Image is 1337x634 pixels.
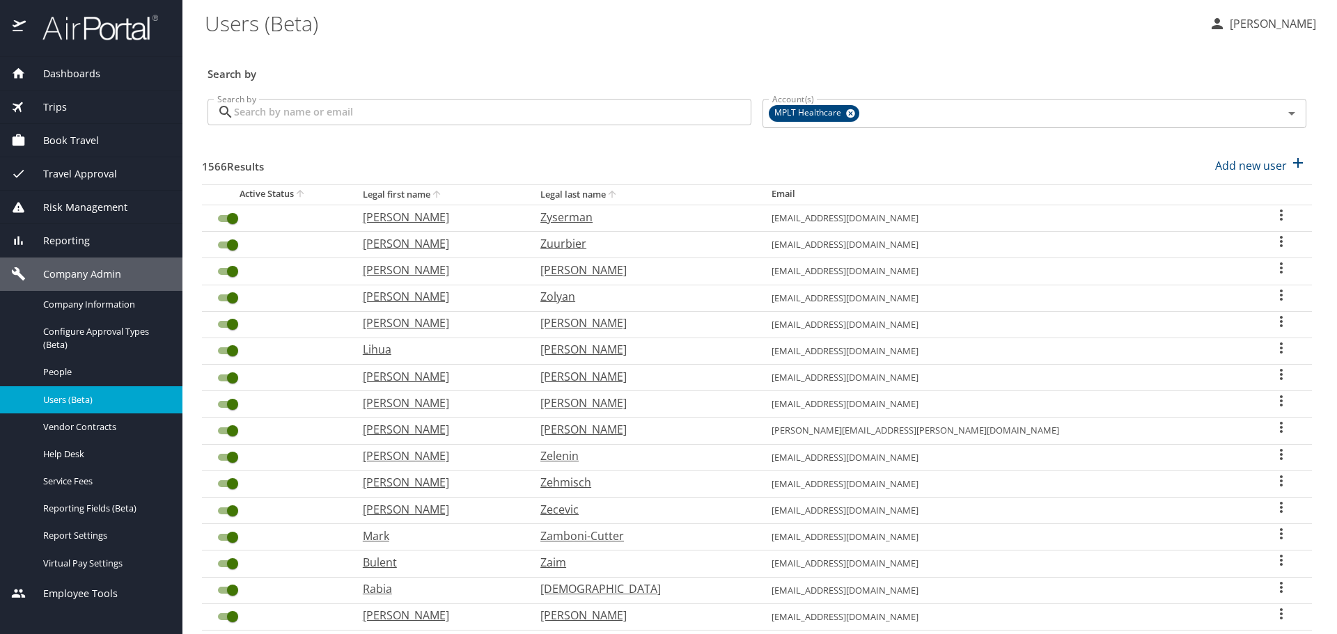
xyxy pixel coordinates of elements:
input: Search by name or email [234,99,751,125]
p: [PERSON_NAME] [363,315,513,331]
p: [PERSON_NAME] [540,262,744,278]
th: Legal last name [529,184,760,205]
div: MPLT Healthcare [769,105,859,122]
p: [PERSON_NAME] [363,501,513,518]
td: [EMAIL_ADDRESS][DOMAIN_NAME] [760,470,1251,497]
span: Configure Approval Types (Beta) [43,325,166,351]
p: [PERSON_NAME] [363,288,513,305]
span: Company Information [43,298,166,311]
span: Employee Tools [26,586,118,601]
td: [EMAIL_ADDRESS][DOMAIN_NAME] [760,550,1251,577]
td: [EMAIL_ADDRESS][DOMAIN_NAME] [760,365,1251,391]
span: Trips [26,100,67,115]
p: Zaim [540,554,744,571]
p: [PERSON_NAME] [363,209,513,225]
td: [EMAIL_ADDRESS][DOMAIN_NAME] [760,577,1251,603]
p: Zolyan [540,288,744,305]
button: Add new user [1210,150,1312,181]
td: [EMAIL_ADDRESS][DOMAIN_NAME] [760,498,1251,524]
p: [PERSON_NAME] [363,235,513,252]
p: Zyserman [540,209,744,225]
button: sort [294,188,308,201]
th: Email [760,184,1251,205]
p: Zehmisch [540,474,744,491]
p: [PERSON_NAME] [363,447,513,464]
span: Report Settings [43,529,166,542]
p: [PERSON_NAME] [540,315,744,331]
p: [PERSON_NAME] [1226,15,1316,32]
button: [PERSON_NAME] [1203,11,1322,36]
td: [EMAIL_ADDRESS][DOMAIN_NAME] [760,338,1251,364]
span: People [43,365,166,379]
span: MPLT Healthcare [769,106,850,120]
p: [PERSON_NAME] [540,395,744,411]
td: [EMAIL_ADDRESS][DOMAIN_NAME] [760,524,1251,550]
td: [EMAIL_ADDRESS][DOMAIN_NAME] [760,311,1251,338]
img: icon-airportal.png [13,14,27,41]
p: Zuurbier [540,235,744,252]
p: Zelenin [540,447,744,464]
p: [PERSON_NAME] [363,607,513,624]
span: Book Travel [26,133,99,148]
p: Zecevic [540,501,744,518]
p: [PERSON_NAME] [363,395,513,411]
p: [PERSON_NAME] [540,607,744,624]
p: Rabia [363,580,513,597]
p: [PERSON_NAME] [540,341,744,358]
button: sort [430,189,444,202]
span: Travel Approval [26,166,117,182]
h1: Users (Beta) [205,1,1198,45]
td: [EMAIL_ADDRESS][DOMAIN_NAME] [760,258,1251,285]
p: Zamboni-Cutter [540,528,744,544]
p: [DEMOGRAPHIC_DATA] [540,580,744,597]
p: [PERSON_NAME] [540,421,744,438]
td: [PERSON_NAME][EMAIL_ADDRESS][PERSON_NAME][DOMAIN_NAME] [760,418,1251,444]
button: sort [606,189,620,202]
span: Risk Management [26,200,127,215]
h3: Search by [208,58,1306,82]
th: Active Status [202,184,352,205]
span: Help Desk [43,447,166,461]
p: [PERSON_NAME] [363,368,513,385]
p: [PERSON_NAME] [363,262,513,278]
img: airportal-logo.png [27,14,158,41]
p: Add new user [1215,157,1287,174]
p: [PERSON_NAME] [363,421,513,438]
td: [EMAIL_ADDRESS][DOMAIN_NAME] [760,285,1251,311]
p: Bulent [363,554,513,571]
span: Vendor Contracts [43,420,166,434]
span: Company Admin [26,267,121,282]
td: [EMAIL_ADDRESS][DOMAIN_NAME] [760,603,1251,630]
span: Dashboards [26,66,100,81]
span: Reporting Fields (Beta) [43,502,166,515]
span: Service Fees [43,475,166,488]
td: [EMAIL_ADDRESS][DOMAIN_NAME] [760,444,1251,470]
p: [PERSON_NAME] [363,474,513,491]
span: Reporting [26,233,90,248]
td: [EMAIL_ADDRESS][DOMAIN_NAME] [760,232,1251,258]
p: Lihua [363,341,513,358]
button: Open [1282,104,1301,123]
span: Virtual Pay Settings [43,557,166,570]
span: Users (Beta) [43,393,166,406]
p: [PERSON_NAME] [540,368,744,385]
td: [EMAIL_ADDRESS][DOMAIN_NAME] [760,391,1251,418]
td: [EMAIL_ADDRESS][DOMAIN_NAME] [760,205,1251,231]
h3: 1566 Results [202,150,264,175]
th: Legal first name [352,184,529,205]
p: Mark [363,528,513,544]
